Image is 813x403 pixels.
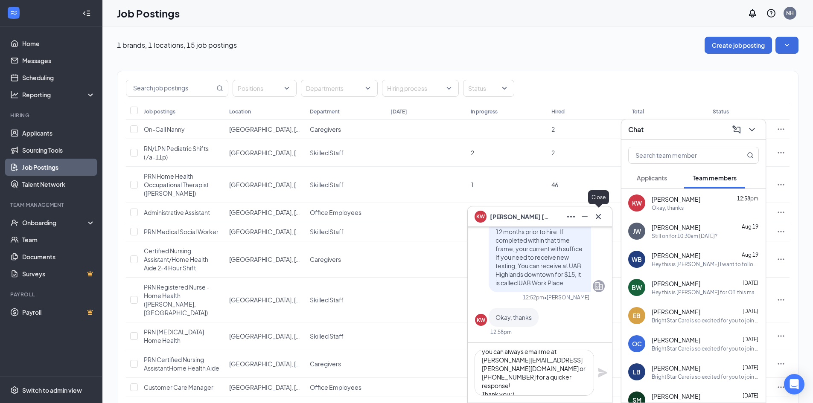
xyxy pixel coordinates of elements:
span: PRN [MEDICAL_DATA] Home Health [144,328,204,344]
div: JW [633,227,641,235]
span: PRN Home Health Occupational Therapist ([PERSON_NAME]) [144,172,209,197]
td: Birmingham, AL [225,241,306,278]
span: [PERSON_NAME] [PERSON_NAME] [490,212,550,221]
span: [PERSON_NAME] [652,251,700,260]
span: [PERSON_NAME] [652,307,700,316]
input: Search team member [629,147,730,163]
span: [PERSON_NAME] [652,279,700,288]
button: Minimize [578,210,592,223]
div: Payroll [10,291,93,298]
div: Job postings [144,108,175,115]
span: [PERSON_NAME] [652,392,700,400]
a: PayrollCrown [22,304,95,321]
svg: QuestionInfo [766,8,776,18]
div: NH [786,9,794,17]
span: [GEOGRAPHIC_DATA], [GEOGRAPHIC_DATA] [229,255,356,263]
svg: Notifications [747,8,758,18]
div: BW [632,283,642,292]
svg: ChevronDown [747,125,757,135]
a: SurveysCrown [22,265,95,282]
svg: Ellipses [777,180,785,189]
span: Customer Care Manager [144,383,213,391]
svg: Ellipses [777,332,785,340]
span: 46 [551,181,558,188]
div: WB [632,255,642,264]
span: 2 [551,125,555,133]
svg: Company [594,281,604,291]
td: Office Employees [306,378,386,397]
th: [DATE] [386,103,467,120]
span: On-Call Nanny [144,125,185,133]
th: Hired [547,103,628,120]
button: Cross [592,210,605,223]
td: Skilled Staff [306,322,386,350]
td: Birmingham, AL [225,278,306,322]
td: Caregivers [306,120,386,139]
div: Switch to admin view [22,386,82,394]
span: Skilled Staff [310,332,344,340]
div: Department [310,108,340,115]
svg: ComposeMessage [731,125,742,135]
a: Sourcing Tools [22,142,95,159]
a: Home [22,35,95,52]
div: 12:52pm [523,294,544,301]
a: Messages [22,52,95,69]
span: Skilled Staff [310,181,344,188]
svg: Ellipses [777,383,785,391]
span: Caregivers [310,255,341,263]
span: [GEOGRAPHIC_DATA], [GEOGRAPHIC_DATA] [229,209,356,216]
span: PRN Medical Social Worker [144,228,219,235]
span: 2 [471,149,474,157]
td: Caregivers [306,241,386,278]
svg: MagnifyingGlass [216,85,223,92]
svg: UserCheck [10,218,19,227]
a: Job Postings [22,159,95,176]
span: RN/LPN Pediatric Shifts (7a-11p) [144,145,209,161]
td: Skilled Staff [306,167,386,203]
div: Hey this is [PERSON_NAME] for OT. this may be in response to an older text from weeks ago.. [652,289,759,296]
div: LB [633,368,641,376]
a: Team [22,231,95,248]
p: 1 brands, 1 locations, 15 job postings [117,41,237,50]
td: Skilled Staff [306,139,386,167]
span: Applicants [637,174,667,182]
svg: Analysis [10,90,19,99]
span: Skilled Staff [310,228,344,235]
span: [PERSON_NAME] [652,195,700,203]
button: ChevronDown [745,123,759,136]
span: [DATE] [743,280,758,286]
span: 12:58pm [737,195,758,202]
td: Birmingham, AL [225,203,306,222]
span: [PERSON_NAME] [652,336,700,344]
div: EB [633,311,641,320]
svg: Settings [10,386,19,394]
svg: Plane [597,368,608,378]
span: [GEOGRAPHIC_DATA], [GEOGRAPHIC_DATA] [229,181,356,188]
svg: Cross [593,212,603,222]
svg: Ellipses [566,212,576,222]
td: Birmingham, AL [225,378,306,397]
a: Documents [22,248,95,265]
svg: MagnifyingGlass [747,152,754,159]
button: Create job posting [705,37,772,54]
span: Administrative Assistant [144,209,210,216]
th: Total [628,103,708,120]
span: [DATE] [743,308,758,314]
span: Caregivers [310,125,341,133]
span: [GEOGRAPHIC_DATA], [GEOGRAPHIC_DATA] [229,332,356,340]
td: Birmingham, AL [225,167,306,203]
span: [GEOGRAPHIC_DATA], [GEOGRAPHIC_DATA] [229,228,356,235]
span: Aug 19 [742,252,758,258]
button: Ellipses [564,210,578,223]
span: [GEOGRAPHIC_DATA], [GEOGRAPHIC_DATA] [229,296,356,304]
div: BrightStar Care is so excited for you to join our team! Do you know anyone else who might be inte... [652,317,759,324]
button: SmallChevronDown [775,37,798,54]
span: [DATE] [743,364,758,371]
td: Birmingham, AL [225,322,306,350]
span: Office Employees [310,209,361,216]
td: Birmingham, AL [225,222,306,241]
span: [DATE] [743,392,758,399]
span: Skilled Staff [310,296,344,304]
a: Talent Network [22,176,95,193]
span: Skilled Staff [310,149,344,157]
